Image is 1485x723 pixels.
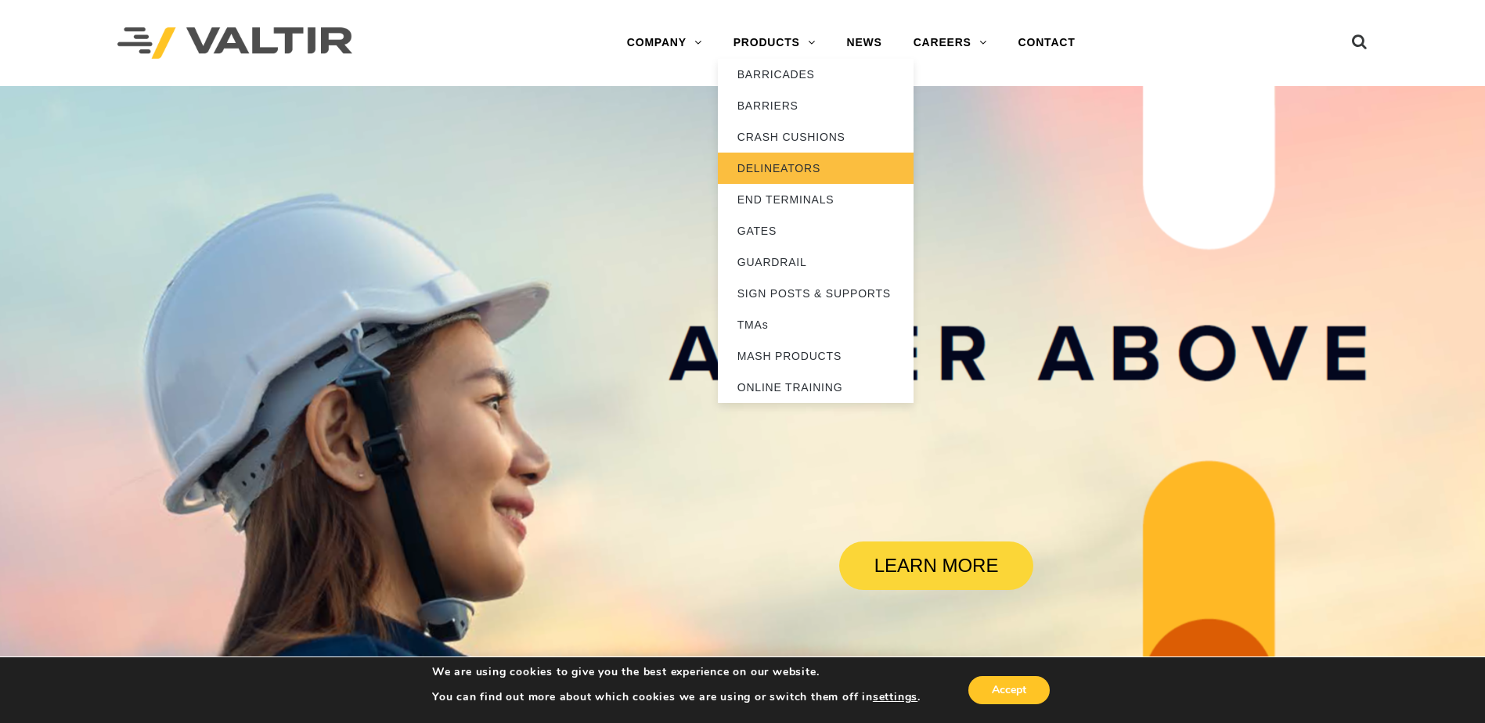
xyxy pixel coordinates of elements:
[718,309,914,340] a: TMAs
[718,59,914,90] a: BARRICADES
[831,27,898,59] a: NEWS
[718,153,914,184] a: DELINEATORS
[873,690,917,704] button: settings
[718,340,914,372] a: MASH PRODUCTS
[839,541,1033,590] a: LEARN MORE
[718,278,914,309] a: SIGN POSTS & SUPPORTS
[432,665,921,679] p: We are using cookies to give you the best experience on our website.
[432,690,921,704] p: You can find out more about which cookies we are using or switch them off in .
[898,27,1003,59] a: CAREERS
[718,215,914,246] a: GATES
[611,27,718,59] a: COMPANY
[718,27,831,59] a: PRODUCTS
[1003,27,1091,59] a: CONTACT
[968,676,1050,704] button: Accept
[117,27,352,59] img: Valtir
[718,246,914,278] a: GUARDRAIL
[718,121,914,153] a: CRASH CUSHIONS
[718,184,914,215] a: END TERMINALS
[718,372,914,403] a: ONLINE TRAINING
[718,90,914,121] a: BARRIERS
